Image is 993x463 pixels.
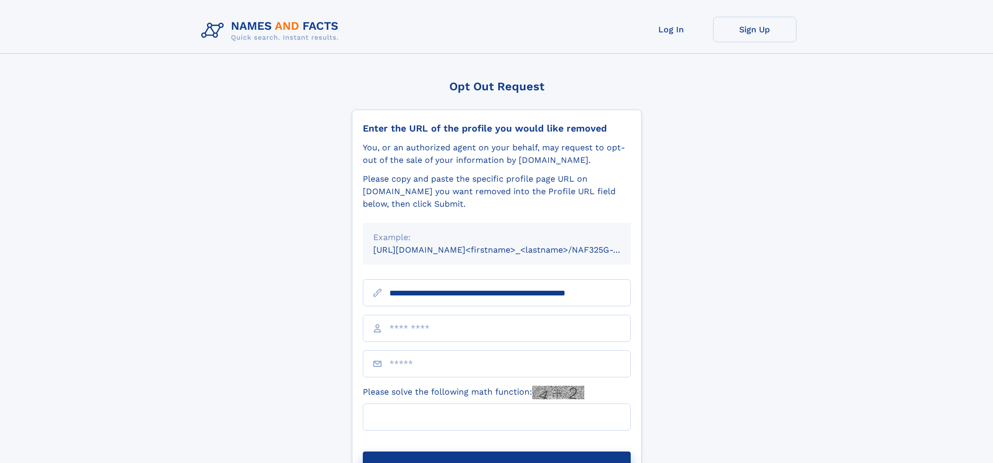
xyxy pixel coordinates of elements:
div: Enter the URL of the profile you would like removed [363,123,631,134]
div: Opt Out Request [352,80,642,93]
a: Log In [630,17,713,42]
small: [URL][DOMAIN_NAME]<firstname>_<lastname>/NAF325G-xxxxxxxx [373,245,651,255]
img: Logo Names and Facts [197,17,347,45]
div: Please copy and paste the specific profile page URL on [DOMAIN_NAME] you want removed into the Pr... [363,173,631,210]
div: Example: [373,231,620,244]
label: Please solve the following math function: [363,386,584,399]
a: Sign Up [713,17,796,42]
div: You, or an authorized agent on your behalf, may request to opt-out of the sale of your informatio... [363,141,631,167]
